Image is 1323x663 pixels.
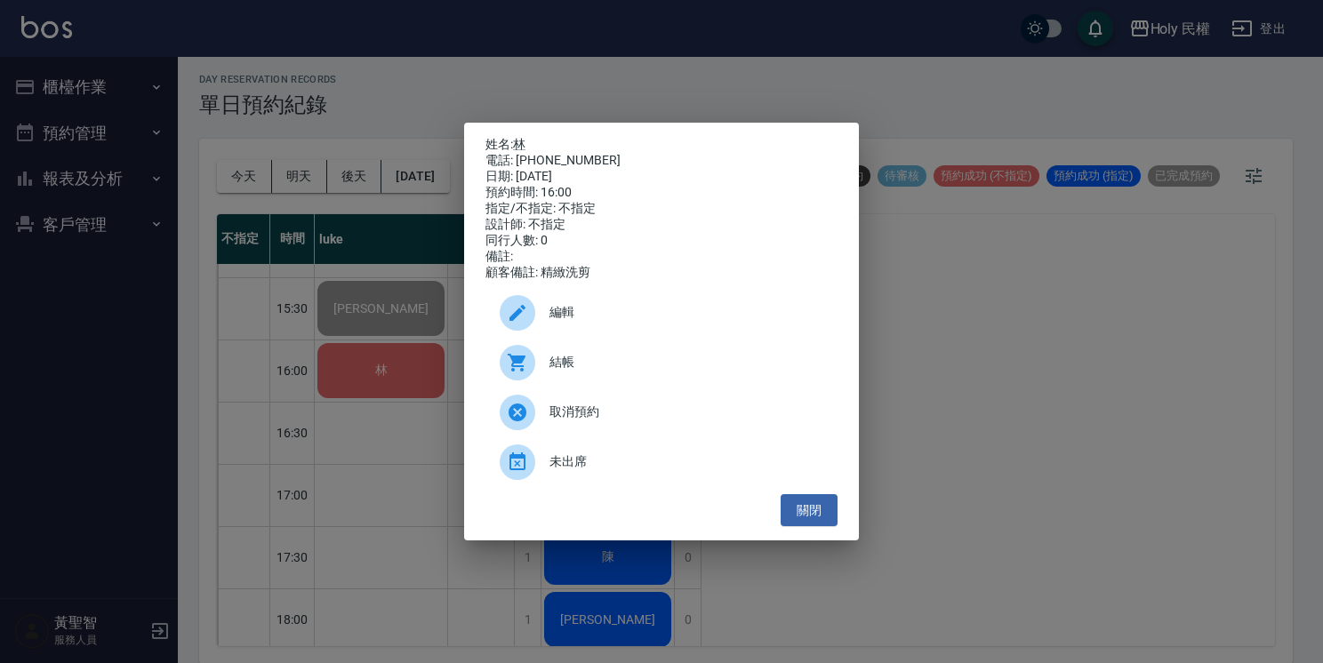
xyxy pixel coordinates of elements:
[485,185,838,201] div: 預約時間: 16:00
[485,201,838,217] div: 指定/不指定: 不指定
[485,137,838,153] p: 姓名:
[513,137,525,151] a: 林
[485,169,838,185] div: 日期: [DATE]
[485,338,838,387] a: 結帳
[549,353,823,371] span: 結帳
[549,452,823,471] span: 未出席
[485,217,838,233] div: 設計師: 不指定
[781,494,838,527] button: 關閉
[485,288,838,338] div: 編輯
[485,265,838,281] div: 顧客備註: 精緻洗剪
[485,249,838,265] div: 備註:
[485,387,838,437] div: 取消預約
[485,233,838,249] div: 同行人數: 0
[485,437,838,487] div: 未出席
[485,153,838,169] div: 電話: [PHONE_NUMBER]
[549,303,823,322] span: 編輯
[549,403,823,421] span: 取消預約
